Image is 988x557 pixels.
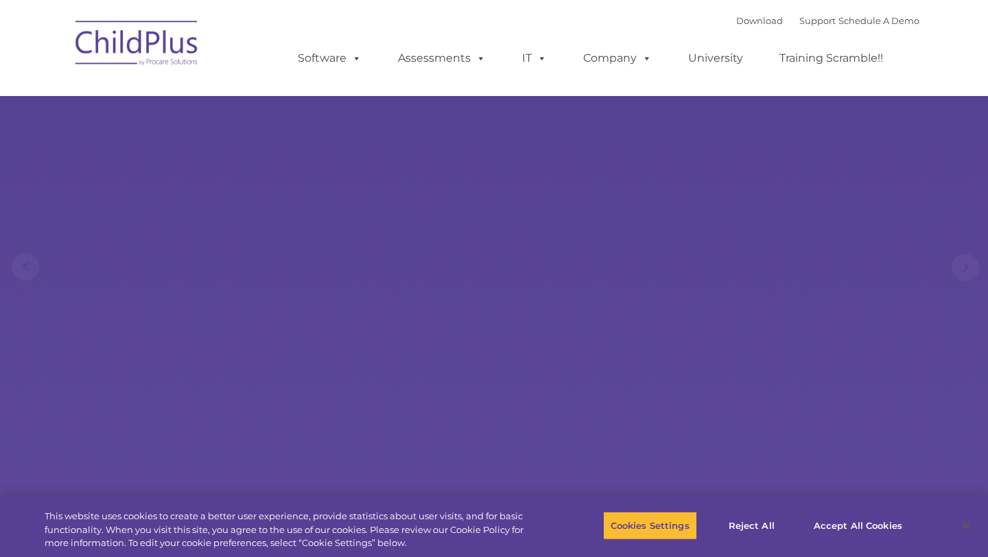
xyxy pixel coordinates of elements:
a: Training Scramble!! [766,45,897,72]
a: Download [736,15,783,26]
a: University [674,45,757,72]
font: | [736,15,919,26]
a: Schedule A Demo [838,15,919,26]
a: IT [508,45,561,72]
div: This website uses cookies to create a better user experience, provide statistics about user visit... [45,510,543,550]
a: Company [569,45,666,72]
a: Assessments [384,45,499,72]
a: Software [284,45,375,72]
a: Support [799,15,836,26]
button: Reject All [709,511,795,540]
button: Accept All Cookies [806,511,910,540]
button: Cookies Settings [603,511,697,540]
img: ChildPlus by Procare Solutions [69,11,206,80]
button: Close [951,510,981,541]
